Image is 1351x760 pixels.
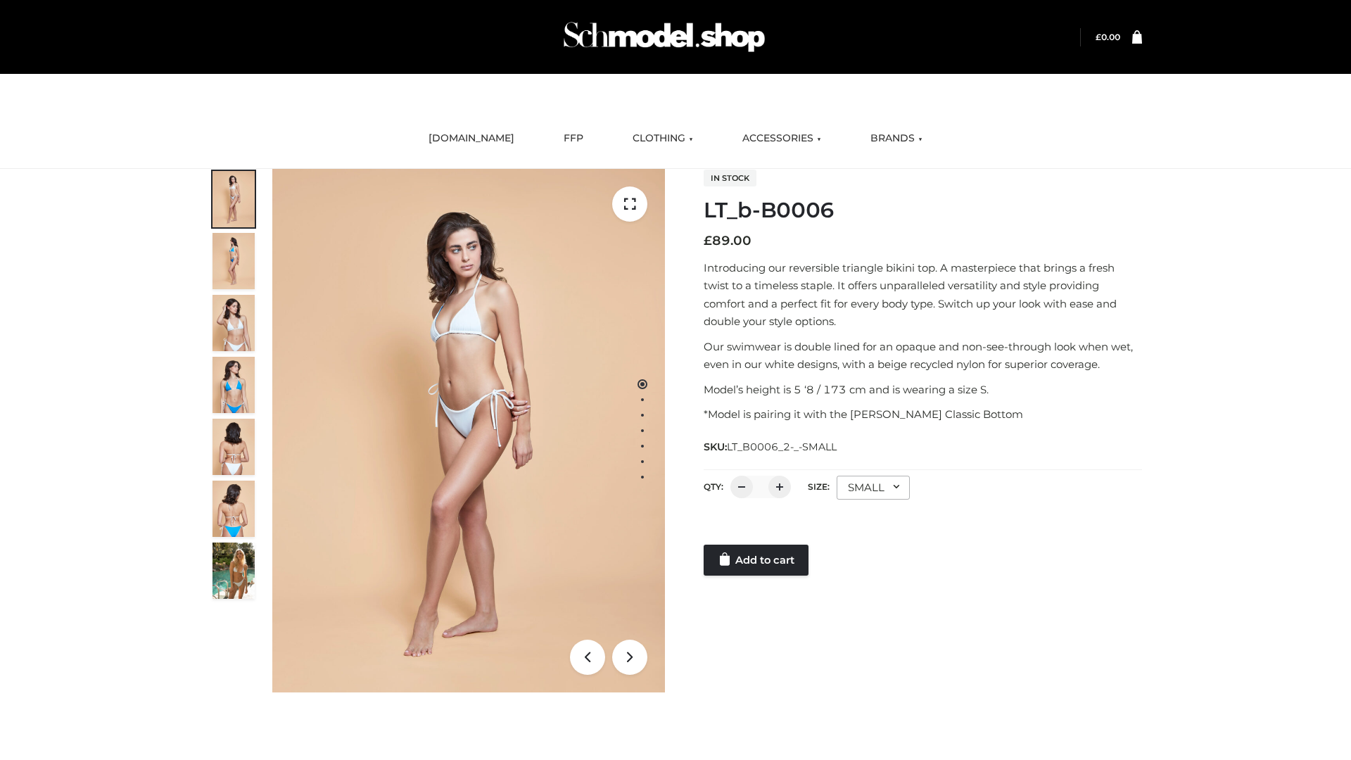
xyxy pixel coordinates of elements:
[553,123,594,154] a: FFP
[1096,32,1101,42] span: £
[837,476,910,500] div: SMALL
[213,419,255,475] img: ArielClassicBikiniTop_CloudNine_AzureSky_OW114ECO_7-scaled.jpg
[622,123,704,154] a: CLOTHING
[727,441,837,453] span: LT_B0006_2-_-SMALL
[704,545,808,576] a: Add to cart
[704,438,838,455] span: SKU:
[808,481,830,492] label: Size:
[213,543,255,599] img: Arieltop_CloudNine_AzureSky2.jpg
[704,481,723,492] label: QTY:
[213,295,255,351] img: ArielClassicBikiniTop_CloudNine_AzureSky_OW114ECO_3-scaled.jpg
[704,198,1142,223] h1: LT_b-B0006
[272,169,665,692] img: ArielClassicBikiniTop_CloudNine_AzureSky_OW114ECO_1
[704,170,756,186] span: In stock
[213,481,255,537] img: ArielClassicBikiniTop_CloudNine_AzureSky_OW114ECO_8-scaled.jpg
[704,381,1142,399] p: Model’s height is 5 ‘8 / 173 cm and is wearing a size S.
[1096,32,1120,42] bdi: 0.00
[1096,32,1120,42] a: £0.00
[213,357,255,413] img: ArielClassicBikiniTop_CloudNine_AzureSky_OW114ECO_4-scaled.jpg
[704,405,1142,424] p: *Model is pairing it with the [PERSON_NAME] Classic Bottom
[704,259,1142,331] p: Introducing our reversible triangle bikini top. A masterpiece that brings a fresh twist to a time...
[213,171,255,227] img: ArielClassicBikiniTop_CloudNine_AzureSky_OW114ECO_1-scaled.jpg
[559,9,770,65] img: Schmodel Admin 964
[418,123,525,154] a: [DOMAIN_NAME]
[860,123,933,154] a: BRANDS
[213,233,255,289] img: ArielClassicBikiniTop_CloudNine_AzureSky_OW114ECO_2-scaled.jpg
[704,338,1142,374] p: Our swimwear is double lined for an opaque and non-see-through look when wet, even in our white d...
[732,123,832,154] a: ACCESSORIES
[704,233,751,248] bdi: 89.00
[704,233,712,248] span: £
